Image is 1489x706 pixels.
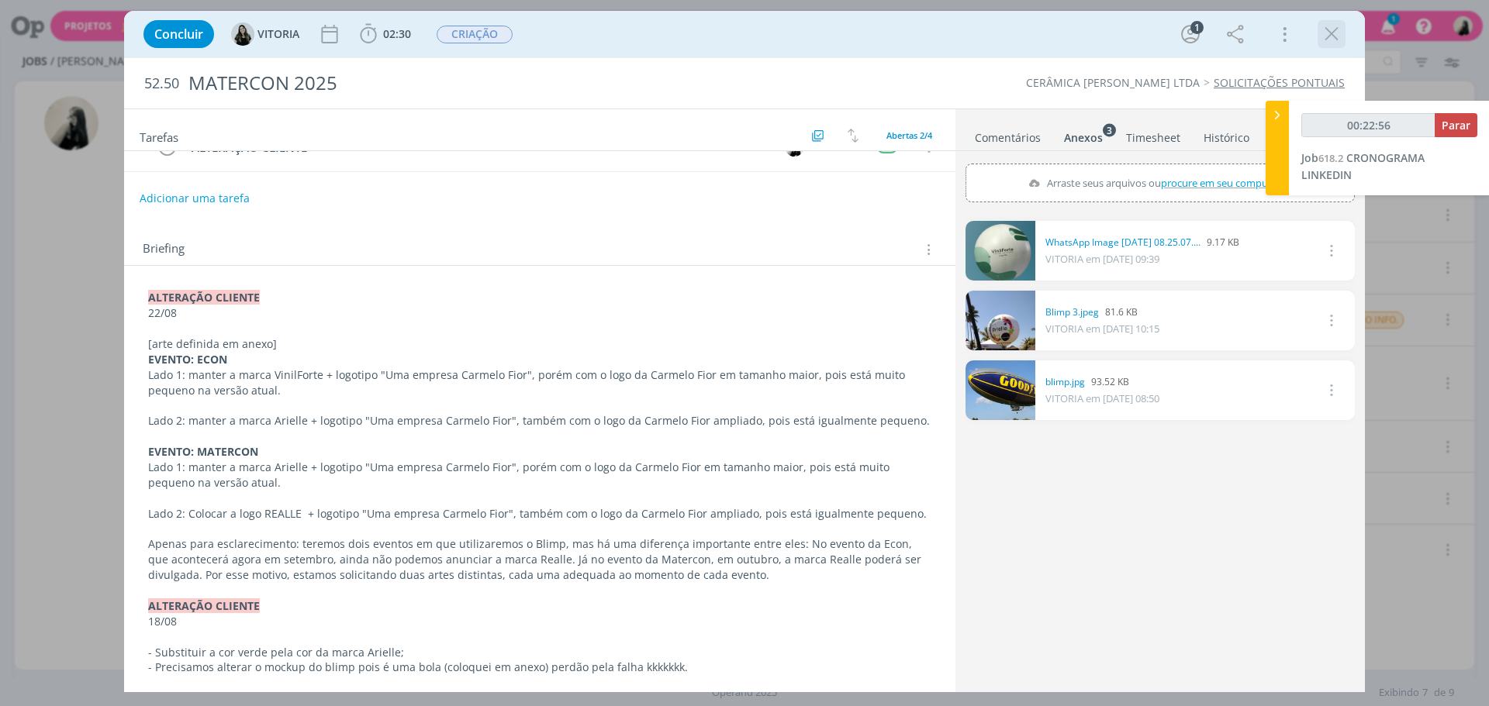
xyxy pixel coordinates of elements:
[148,598,260,613] strong: ALTERAÇÃO CLIENTE
[825,141,854,152] div: 26/08
[231,22,299,46] button: VVITORIA
[1064,130,1103,146] div: Anexos
[148,336,931,352] p: [arte definida em anexo]
[1318,151,1343,165] span: 618.2
[139,184,250,212] button: Adicionar uma tarefa
[148,305,931,321] p: 22/08
[1214,75,1345,90] a: SOLICITAÇÕES PONTUAIS
[148,645,931,660] p: - Substituir a cor verde pela cor da marca Arielle;
[124,11,1365,692] div: dialog
[1203,123,1250,146] a: Histórico
[148,660,931,675] p: - Precisamos alterar o mockup do blimp pois é uma bola (coloquei em anexo) perdão pela falha kkkk...
[974,123,1042,146] a: Comentários
[1435,113,1477,137] button: Parar
[1045,252,1159,266] span: VITORIA em [DATE] 09:39
[148,460,931,491] p: Lado 1: manter a marca Arielle + logotipo "Uma empresa Carmelo Fior", porém com o logo da Carmelo...
[1026,75,1200,90] a: CERÂMICA [PERSON_NAME] LTDA
[1103,123,1116,136] sup: 3
[1045,236,1239,250] div: 9.17 KB
[1190,21,1204,34] div: 1
[1125,123,1181,146] a: Timesheet
[436,25,513,44] button: CRIAÇÃO
[257,29,299,40] span: VITORIA
[437,26,513,43] span: CRIAÇÃO
[231,22,254,46] img: V
[383,26,411,41] span: 02:30
[1178,22,1203,46] button: 1
[1442,118,1470,133] span: Parar
[148,367,931,398] p: Lado 1: manter a marca VinilForte + logotipo "Uma empresa Carmelo Fior", porém com o logo da Carm...
[154,28,203,40] span: Concluir
[140,126,178,145] span: Tarefas
[182,64,838,102] div: MATERCON 2025
[148,614,931,629] p: 18/08
[1301,150,1425,182] span: CRONOGRAMA LINKEDIN
[148,444,258,459] strong: EVENTO: MATERCON
[1045,305,1159,319] div: 81.6 KB
[848,129,859,143] img: arrow-down-up.svg
[886,129,932,141] span: Abertas 2/4
[1045,305,1099,319] a: Blimp 3.jpeg
[148,290,260,305] strong: ALTERAÇÃO CLIENTE
[148,413,931,429] p: Lado 2: manter a marca Arielle + logotipo "Uma empresa Carmelo Fior", também com o logo da Carmel...
[143,20,214,48] button: Concluir
[1045,391,1159,405] span: VITORIA em [DATE] 08:50
[1045,375,1159,389] div: 93.52 KB
[356,22,415,46] button: 02:30
[1045,375,1085,389] a: blimp.jpg
[144,75,179,92] span: 52.50
[1021,173,1298,193] label: Arraste seus arquivos ou
[143,239,185,260] span: Briefing
[148,352,227,367] strong: EVENTO: ECON
[1045,322,1159,336] span: VITORIA em [DATE] 10:15
[148,506,931,522] p: Lado 2: Colocar a logo REALLE + logotipo "Uma empresa Carmelo Fior", também com o logo da Carmelo...
[1161,176,1294,190] span: procure em seu computador
[148,536,931,583] p: Apenas para esclarecimento: teremos dois eventos em que utilizaremos o Blimp, mas há uma diferenç...
[1045,236,1201,250] a: WhatsApp Image [DATE] 08.25.07.jpeg
[1301,150,1425,182] a: Job618.2CRONOGRAMA LINKEDIN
